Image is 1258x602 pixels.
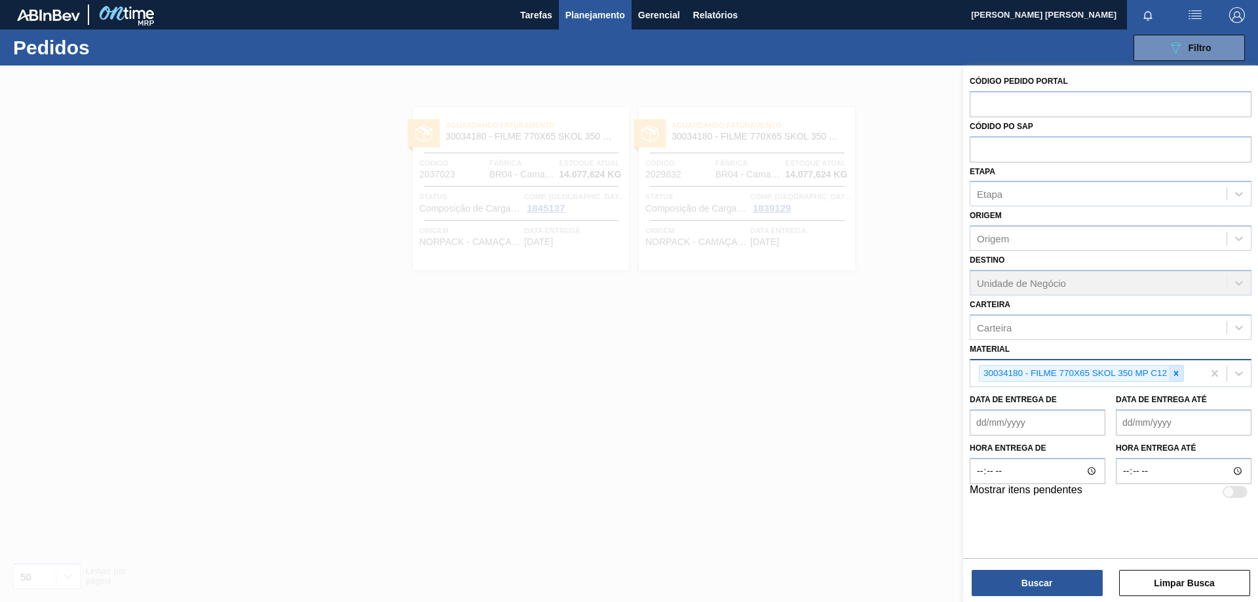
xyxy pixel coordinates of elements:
[977,322,1012,333] div: Carteira
[1189,43,1211,53] span: Filtro
[693,7,738,23] span: Relatórios
[970,345,1010,354] label: Material
[1134,35,1245,61] button: Filtro
[1116,395,1207,404] label: Data de Entrega até
[970,122,1033,131] label: Códido PO SAP
[977,233,1009,244] div: Origem
[970,300,1010,309] label: Carteira
[17,9,80,21] img: TNhmsLtSVTkK8tSr43FrP2fwEKptu5GPRR3wAAAABJRU5ErkJggg==
[1116,439,1251,458] label: Hora entrega até
[1127,6,1169,24] button: Notificações
[1116,409,1251,436] input: dd/mm/yyyy
[13,40,209,55] h1: Pedidos
[970,395,1057,404] label: Data de Entrega de
[970,77,1068,86] label: Código Pedido Portal
[520,7,552,23] span: Tarefas
[970,409,1105,436] input: dd/mm/yyyy
[970,439,1105,458] label: Hora entrega de
[977,189,1002,200] div: Etapa
[565,7,625,23] span: Planejamento
[1229,7,1245,23] img: Logout
[980,366,1169,382] div: 30034180 - FILME 770X65 SKOL 350 MP C12
[1187,7,1203,23] img: userActions
[638,7,680,23] span: Gerencial
[970,484,1082,500] label: Mostrar itens pendentes
[970,167,995,176] label: Etapa
[970,255,1004,265] label: Destino
[970,211,1002,220] label: Origem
